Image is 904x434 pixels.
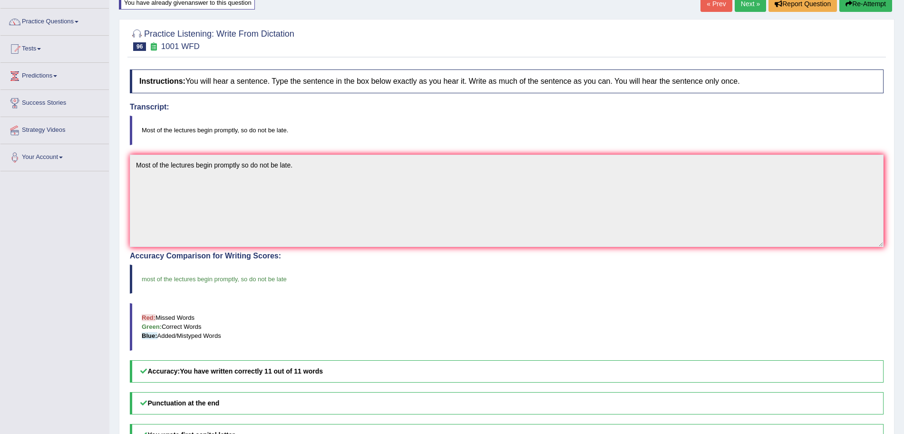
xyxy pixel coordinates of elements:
[130,252,884,260] h4: Accuracy Comparison for Writing Scores:
[130,360,884,383] h5: Accuracy:
[142,314,156,321] b: Red:
[0,63,109,87] a: Predictions
[161,42,200,51] small: 1001 WFD
[142,276,237,283] span: most of the lectures begin promptly
[142,323,162,330] b: Green:
[130,27,294,51] h2: Practice Listening: Write From Dictation
[0,117,109,141] a: Strategy Videos
[139,77,185,85] b: Instructions:
[0,90,109,114] a: Success Stories
[0,36,109,59] a: Tests
[241,276,287,283] span: so do not be late
[130,69,884,93] h4: You will hear a sentence. Type the sentence in the box below exactly as you hear it. Write as muc...
[130,103,884,111] h4: Transcript:
[148,42,158,51] small: Exam occurring question
[130,303,884,350] blockquote: Missed Words Correct Words Added/Mistyped Words
[0,9,109,32] a: Practice Questions
[0,144,109,168] a: Your Account
[237,276,239,283] span: ,
[133,42,146,51] span: 96
[180,367,323,375] b: You have written correctly 11 out of 11 words
[130,392,884,414] h5: Punctuation at the end
[130,116,884,145] blockquote: Most of the lectures begin promptly, so do not be late.
[142,332,157,339] b: Blue:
